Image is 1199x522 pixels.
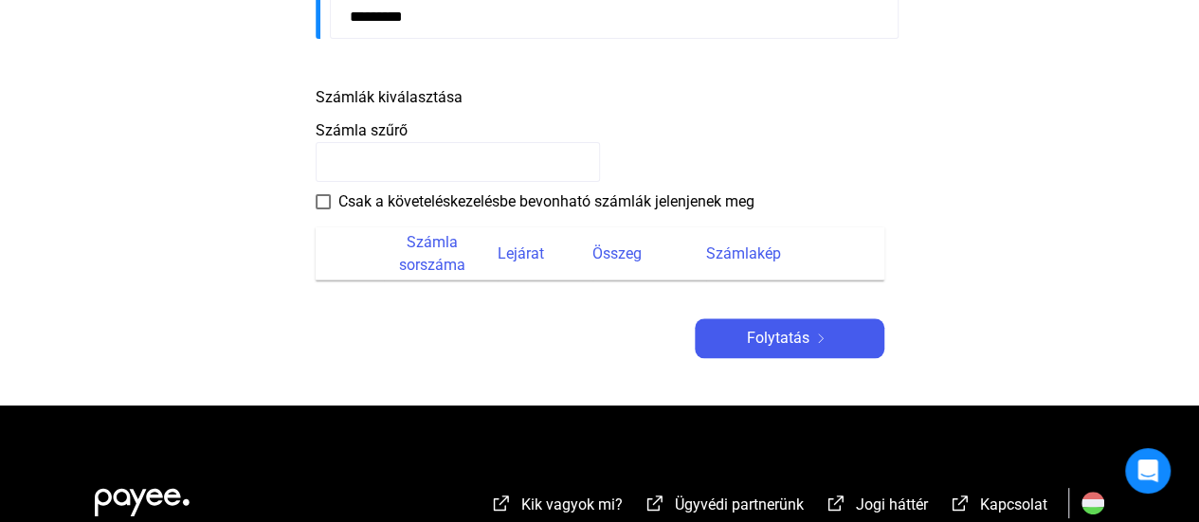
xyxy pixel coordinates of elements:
img: HU.svg [1081,492,1104,514]
img: külső-link-fehér [949,494,972,513]
font: Számlakép [706,244,781,262]
a: külső-link-fehérÜgyvédi partnerünk [644,498,804,516]
a: külső-link-fehérKapcsolat [949,498,1047,516]
img: külső-link-fehér [490,494,513,513]
div: Számlakép [706,243,862,265]
font: Kik vagyok mi? [521,495,623,513]
font: Számlák kiválasztása [316,88,463,106]
font: Kapcsolat [980,495,1047,513]
font: Folytatás [747,329,809,347]
font: Csak a követeléskezelésbe bevonható számlák jelenjenek meg [338,192,754,210]
div: Összeg [592,243,706,265]
div: Számla sorszáma [384,231,498,277]
div: Lejárat [498,243,592,265]
font: Számla sorszáma [399,233,465,274]
div: Intercom Messenger megnyitása [1125,448,1171,494]
a: külső-link-fehérJogi háttér [825,498,928,516]
img: külső-link-fehér [644,494,666,513]
button: Folytatásjobbra nyíl-fehér [695,318,884,358]
img: külső-link-fehér [825,494,847,513]
font: Összeg [592,244,642,262]
font: Ügyvédi partnerünk [675,495,804,513]
font: Jogi háttér [856,495,928,513]
font: Lejárat [498,244,544,262]
font: Számla szűrő [316,121,408,139]
a: külső-link-fehérKik vagyok mi? [490,498,623,516]
img: jobbra nyíl-fehér [809,333,832,343]
img: white-payee-white-dot.svg [95,477,190,516]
